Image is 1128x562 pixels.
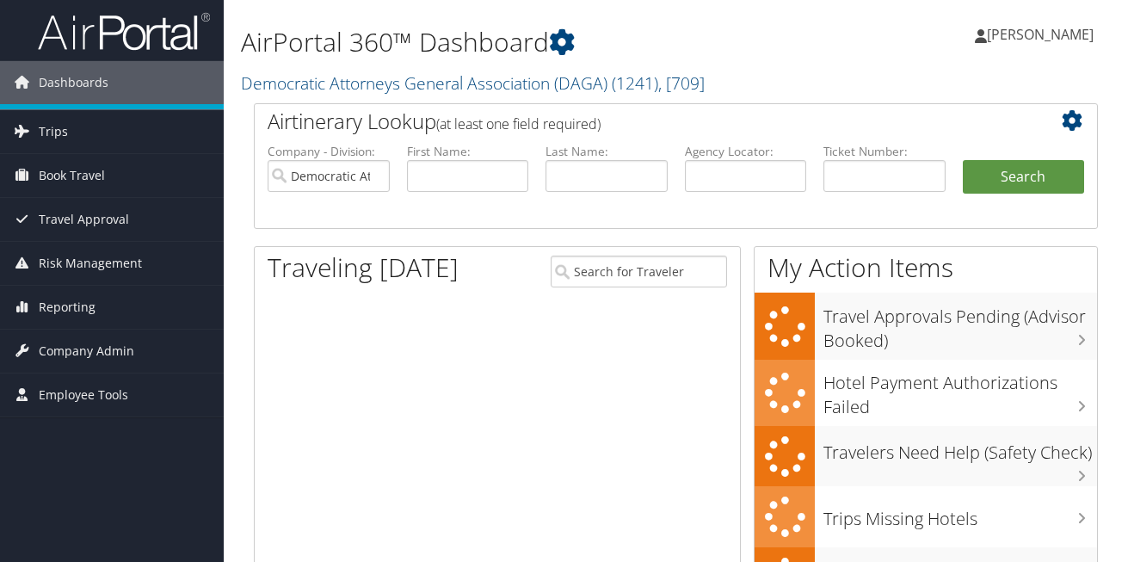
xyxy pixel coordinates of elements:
[268,143,390,160] label: Company - Division:
[268,107,1014,136] h2: Airtinerary Lookup
[39,61,108,104] span: Dashboards
[823,296,1097,353] h3: Travel Approvals Pending (Advisor Booked)
[407,143,529,160] label: First Name:
[551,256,727,287] input: Search for Traveler
[612,71,658,95] span: ( 1241 )
[755,360,1097,426] a: Hotel Payment Authorizations Failed
[823,143,946,160] label: Ticket Number:
[39,286,96,329] span: Reporting
[755,250,1097,286] h1: My Action Items
[987,25,1094,44] span: [PERSON_NAME]
[39,110,68,153] span: Trips
[823,498,1097,531] h3: Trips Missing Hotels
[755,486,1097,547] a: Trips Missing Hotels
[436,114,601,133] span: (at least one field required)
[241,71,705,95] a: Democratic Attorneys General Association (DAGA)
[755,426,1097,487] a: Travelers Need Help (Safety Check)
[38,11,210,52] img: airportal-logo.png
[39,242,142,285] span: Risk Management
[823,362,1097,419] h3: Hotel Payment Authorizations Failed
[546,143,668,160] label: Last Name:
[39,198,129,241] span: Travel Approval
[39,154,105,197] span: Book Travel
[823,432,1097,465] h3: Travelers Need Help (Safety Check)
[241,24,821,60] h1: AirPortal 360™ Dashboard
[755,293,1097,359] a: Travel Approvals Pending (Advisor Booked)
[963,160,1085,195] button: Search
[658,71,705,95] span: , [ 709 ]
[975,9,1111,60] a: [PERSON_NAME]
[268,250,459,286] h1: Traveling [DATE]
[39,330,134,373] span: Company Admin
[685,143,807,160] label: Agency Locator:
[39,374,128,417] span: Employee Tools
